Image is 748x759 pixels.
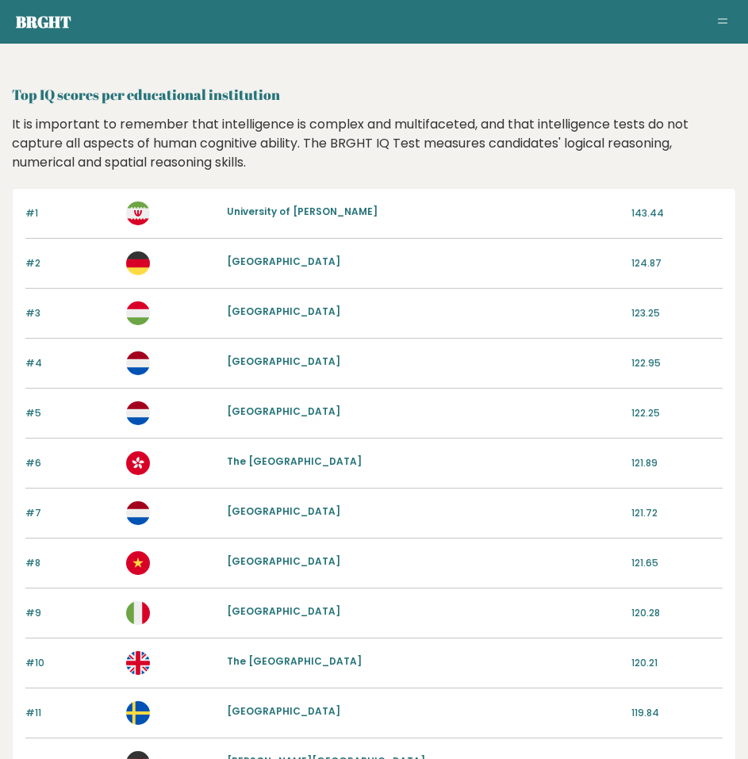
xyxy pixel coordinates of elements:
p: #3 [25,306,117,320]
img: nl.svg [126,351,150,375]
p: 121.65 [631,556,723,570]
p: 123.25 [631,306,723,320]
a: [GEOGRAPHIC_DATA] [227,404,340,418]
p: #6 [25,456,117,470]
img: it.svg [126,601,150,625]
p: 121.72 [631,506,723,520]
div: It is important to remember that intelligence is complex and multifaceted, and that intelligence ... [6,115,742,172]
button: Toggle navigation [713,13,732,32]
p: #11 [25,706,117,720]
p: 122.25 [631,406,723,420]
a: [GEOGRAPHIC_DATA] [227,255,340,268]
p: 122.95 [631,356,723,370]
a: [GEOGRAPHIC_DATA] [227,504,340,518]
a: [GEOGRAPHIC_DATA] [227,604,340,618]
img: ir.svg [126,201,150,225]
img: nl.svg [126,501,150,525]
p: 143.44 [631,206,723,220]
a: [GEOGRAPHIC_DATA] [227,355,340,368]
p: #1 [25,206,117,220]
img: gb.svg [126,651,150,675]
p: #9 [25,606,117,620]
p: 124.87 [631,256,723,270]
img: vn.svg [126,551,150,575]
p: #8 [25,556,117,570]
img: hu.svg [126,301,150,325]
p: #2 [25,256,117,270]
img: se.svg [126,701,150,725]
p: 121.89 [631,456,723,470]
a: University of [PERSON_NAME] [227,205,378,218]
a: The [GEOGRAPHIC_DATA] [227,654,362,668]
img: hk.svg [126,451,150,475]
a: Brght [16,11,71,33]
img: de.svg [126,251,150,275]
img: nl.svg [126,401,150,425]
p: #5 [25,406,117,420]
a: [GEOGRAPHIC_DATA] [227,305,340,318]
p: 120.21 [631,656,723,670]
p: #7 [25,506,117,520]
p: 120.28 [631,606,723,620]
p: #10 [25,656,117,670]
a: [GEOGRAPHIC_DATA] [227,554,340,568]
a: [GEOGRAPHIC_DATA] [227,704,340,718]
p: 119.84 [631,706,723,720]
p: #4 [25,356,117,370]
a: The [GEOGRAPHIC_DATA] [227,454,362,468]
h2: Top IQ scores per educational institution [12,84,736,105]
